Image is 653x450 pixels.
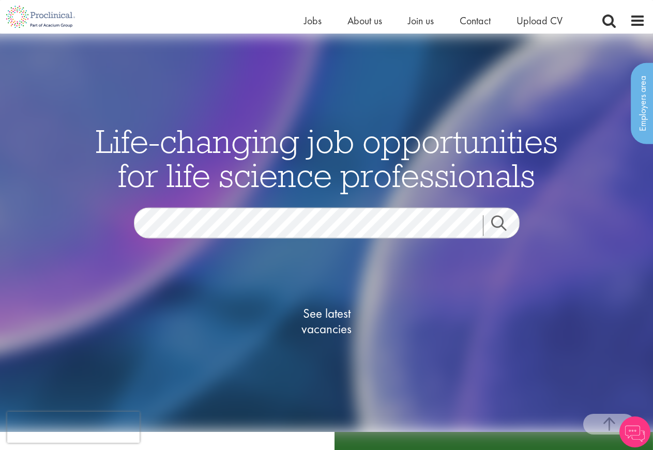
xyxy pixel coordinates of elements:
a: Contact [460,14,491,27]
img: Chatbot [619,416,650,447]
a: Join us [408,14,434,27]
iframe: reCAPTCHA [7,412,140,443]
a: Job search submit button [483,215,527,236]
a: Upload CV [517,14,563,27]
a: See latestvacancies [275,265,378,378]
span: See latest vacancies [275,306,378,337]
a: Jobs [304,14,322,27]
a: About us [347,14,382,27]
span: Life-changing job opportunities for life science professionals [96,120,558,196]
